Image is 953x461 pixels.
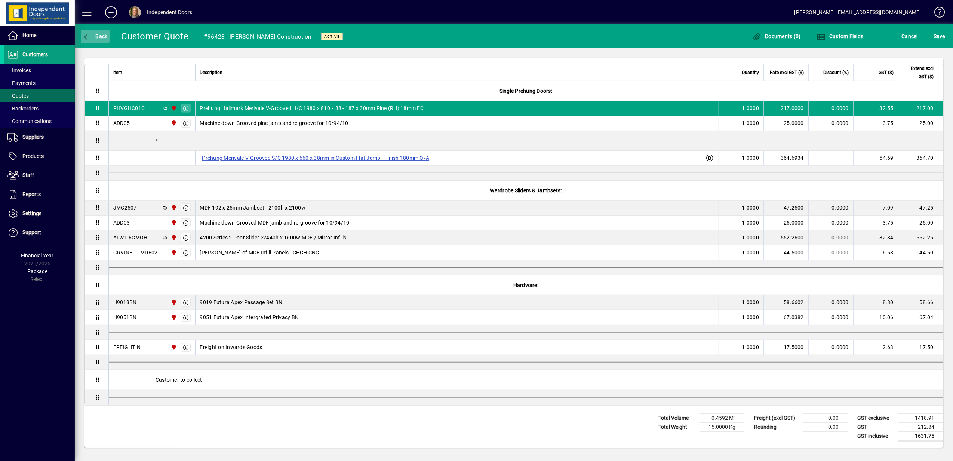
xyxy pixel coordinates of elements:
[169,298,178,306] span: Christchurch
[4,26,75,45] a: Home
[324,34,340,39] span: Active
[4,128,75,147] a: Suppliers
[808,230,853,245] td: 0.0000
[929,1,944,26] a: Knowledge Base
[99,6,123,19] button: Add
[147,6,192,18] div: Independent Doors
[113,204,137,211] div: JMC2507
[169,248,178,257] span: Christchurch
[22,51,48,57] span: Customers
[932,30,947,43] button: Save
[742,314,759,321] span: 1.0000
[768,299,804,306] div: 58.6602
[113,219,130,226] div: ADD03
[898,295,943,310] td: 58.66
[854,431,898,441] td: GST inclusive
[4,147,75,166] a: Products
[808,295,853,310] td: 0.0000
[815,30,866,43] button: Custom Fields
[4,166,75,185] a: Staff
[808,245,853,260] td: 0.0000
[22,134,44,140] span: Suppliers
[750,413,803,422] td: Freight (excl GST)
[898,151,943,166] td: 364.70
[898,422,943,431] td: 212.84
[109,275,943,295] div: Hardware:
[768,314,804,321] div: 67.0382
[898,216,943,230] td: 25.00
[902,30,918,42] span: Cancel
[853,295,898,310] td: 8.80
[27,268,47,274] span: Package
[169,219,178,227] span: Christchurch
[742,68,759,77] span: Quantity
[803,422,848,431] td: 0.00
[75,30,116,43] app-page-header-button: Back
[768,154,804,162] div: 364.6934
[113,234,148,241] div: ALW1.6CMOH
[200,219,350,226] span: Machine down Grooved MDF jamb and re-groove for 10/94/10
[169,343,178,351] span: Christchurch
[750,422,803,431] td: Rounding
[7,106,39,112] span: Backorders
[22,32,36,38] span: Home
[200,314,299,321] span: 9051 Futura Apex Intergrated Privacy BN
[4,223,75,242] a: Support
[22,172,34,178] span: Staff
[853,151,898,166] td: 54.69
[4,204,75,223] a: Settings
[742,249,759,256] span: 1.0000
[700,413,744,422] td: 0.4592 M³
[200,104,424,112] span: Prehung Hallmark Merivale V-Grooved H/C 1980 x 810 x 38 - 187 x 30mm Pine (RH) 18mm FC
[817,33,864,39] span: Custom Fields
[113,119,130,127] div: ADD05
[768,234,804,241] div: 552.2600
[742,344,759,351] span: 1.0000
[200,119,348,127] span: Machine down Grooved pine jamb and re-groove for 10/94/10
[853,230,898,245] td: 82.84
[200,249,319,256] span: [PERSON_NAME] of MDF Infill Panels - CHCH CNC
[879,68,894,77] span: GST ($)
[853,116,898,131] td: 3.75
[22,191,41,197] span: Reports
[898,116,943,131] td: 25.00
[898,413,943,422] td: 1418.91
[113,249,158,256] div: GRVINFILLMDF02
[768,119,804,127] div: 25.0000
[4,89,75,102] a: Quotes
[900,30,920,43] button: Cancel
[169,204,178,212] span: Christchurch
[854,413,898,422] td: GST exclusive
[898,201,943,216] td: 47.25
[768,219,804,226] div: 25.0000
[742,119,759,127] span: 1.0000
[742,204,759,211] span: 1.0000
[83,33,108,39] span: Back
[113,104,145,112] div: PHVGHC01C
[770,68,804,77] span: Rate excl GST ($)
[7,93,29,99] span: Quotes
[169,104,178,112] span: Christchurch
[169,233,178,242] span: Christchurch
[4,185,75,204] a: Reports
[808,101,853,116] td: 0.0000
[200,68,223,77] span: Description
[4,77,75,89] a: Payments
[898,230,943,245] td: 552.26
[200,344,262,351] span: Freight on Inwards Goods
[752,33,801,39] span: Documents (0)
[808,310,853,325] td: 0.0000
[169,313,178,321] span: Christchurch
[81,30,110,43] button: Back
[7,67,31,73] span: Invoices
[903,64,934,81] span: Extend excl GST ($)
[200,204,306,211] span: MDF 192 x 25mm Jambset - 2100h x 2100w
[898,340,943,355] td: 17.50
[109,181,943,200] div: Wardrobe Sliders & Jambsets:
[204,31,312,43] div: #96423 - [PERSON_NAME] Construction
[853,340,898,355] td: 2.63
[750,30,803,43] button: Documents (0)
[113,314,137,321] div: H9051BN
[123,6,147,19] button: Profile
[898,101,943,116] td: 217.00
